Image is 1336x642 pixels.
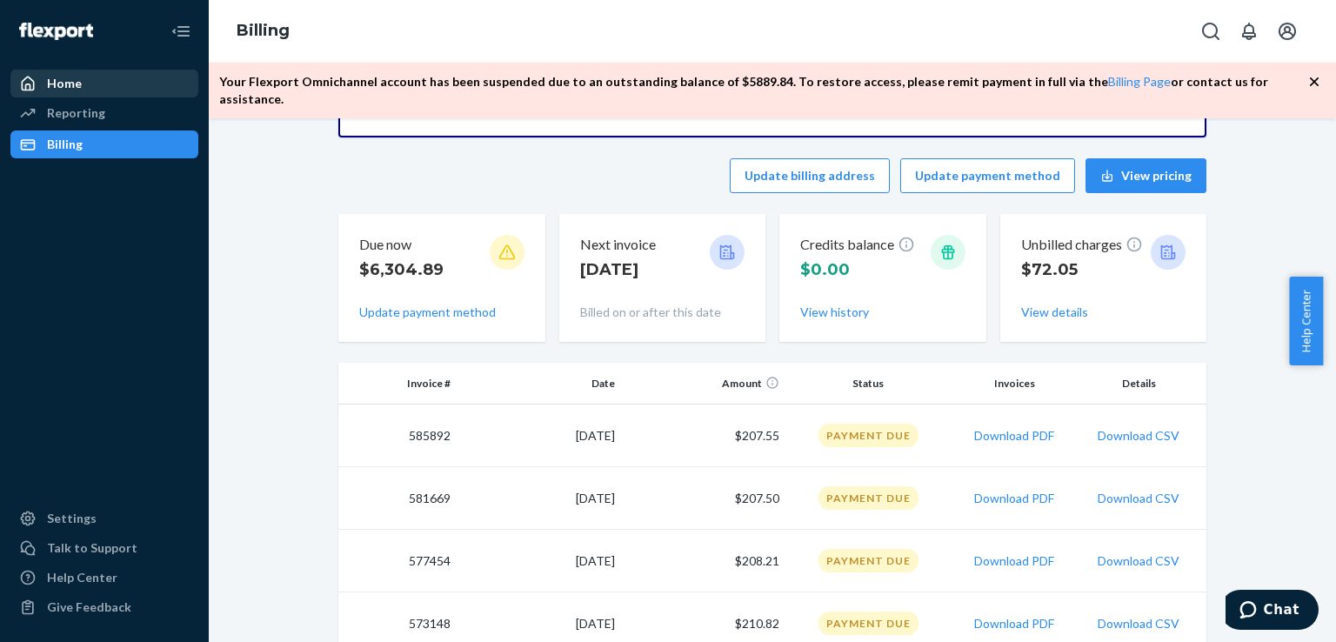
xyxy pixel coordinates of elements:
[800,304,869,321] button: View history
[951,363,1079,405] th: Invoices
[1098,490,1179,507] button: Download CSV
[622,405,786,467] td: $207.55
[730,158,890,193] button: Update billing address
[580,304,745,321] p: Billed on or after this date
[47,104,105,122] div: Reporting
[580,258,656,281] p: [DATE]
[47,569,117,586] div: Help Center
[47,136,83,153] div: Billing
[223,6,304,57] ol: breadcrumbs
[900,158,1075,193] button: Update payment method
[47,599,131,616] div: Give Feedback
[1289,277,1323,365] button: Help Center
[580,235,656,255] p: Next invoice
[974,490,1054,507] button: Download PDF
[10,99,198,127] a: Reporting
[338,363,458,405] th: Invoice #
[1270,14,1305,49] button: Open account menu
[10,70,198,97] a: Home
[622,530,786,592] td: $208.21
[1098,552,1179,570] button: Download CSV
[974,427,1054,445] button: Download PDF
[1098,427,1179,445] button: Download CSV
[164,14,198,49] button: Close Navigation
[1079,363,1206,405] th: Details
[359,304,496,321] button: Update payment method
[1085,158,1206,193] button: View pricing
[458,405,622,467] td: [DATE]
[458,467,622,530] td: [DATE]
[800,260,850,279] span: $0.00
[10,130,198,158] a: Billing
[1226,590,1319,633] iframe: Opens a widget where you can chat to one of our agents
[458,363,622,405] th: Date
[237,21,290,40] a: Billing
[1021,304,1088,321] button: View details
[622,467,786,530] td: $207.50
[47,75,82,92] div: Home
[1193,14,1228,49] button: Open Search Box
[786,363,951,405] th: Status
[19,23,93,40] img: Flexport logo
[338,530,458,592] td: 577454
[622,363,786,405] th: Amount
[974,552,1054,570] button: Download PDF
[1021,235,1143,255] p: Unbilled charges
[818,486,918,510] div: Payment Due
[47,510,97,527] div: Settings
[10,534,198,562] button: Talk to Support
[1108,74,1171,89] a: Billing Page
[818,424,918,447] div: Payment Due
[359,258,444,281] p: $6,304.89
[338,405,458,467] td: 585892
[974,615,1054,632] button: Download PDF
[458,530,622,592] td: [DATE]
[1232,14,1266,49] button: Open notifications
[10,593,198,621] button: Give Feedback
[818,549,918,572] div: Payment Due
[818,612,918,635] div: Payment Due
[800,235,915,255] p: Credits balance
[10,564,198,592] a: Help Center
[219,73,1308,108] p: Your Flexport Omnichannel account has been suspended due to an outstanding balance of $ 5889.84 ....
[1021,258,1143,281] p: $72.05
[47,539,137,557] div: Talk to Support
[10,505,198,532] a: Settings
[338,467,458,530] td: 581669
[359,235,444,255] p: Due now
[1098,615,1179,632] button: Download CSV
